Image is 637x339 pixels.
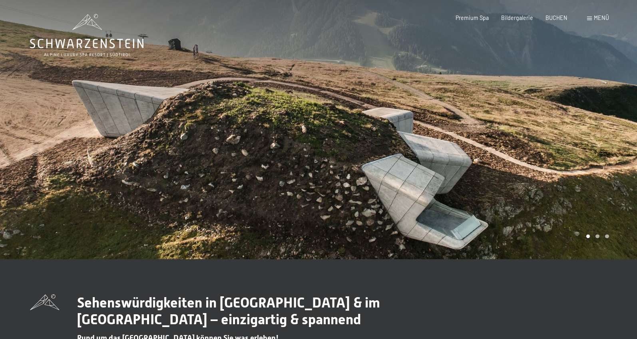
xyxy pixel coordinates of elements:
[594,14,609,21] span: Menü
[595,235,599,238] div: Carousel Page 2
[586,235,590,238] div: Carousel Page 1 (Current Slide)
[583,235,609,238] div: Carousel Pagination
[456,14,489,21] a: Premium Spa
[605,235,609,238] div: Carousel Page 3
[77,294,380,327] span: Sehenswürdigkeiten in [GEOGRAPHIC_DATA] & im [GEOGRAPHIC_DATA] – einzigartig & spannend
[545,14,567,21] a: BUCHEN
[501,14,533,21] a: Bildergalerie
